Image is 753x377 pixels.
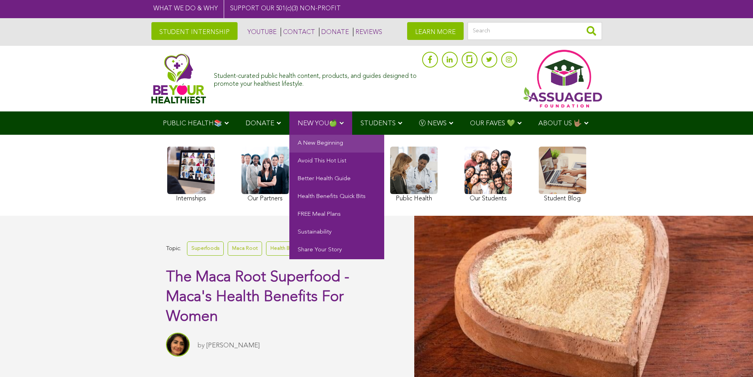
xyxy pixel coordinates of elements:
[245,120,274,127] span: DONATE
[166,333,190,356] img: Sitara Darvish
[151,111,602,135] div: Navigation Menu
[713,339,753,377] iframe: Chat Widget
[151,22,238,40] a: STUDENT INTERNSHIP
[214,69,418,88] div: Student-curated public health content, products, and guides designed to promote your healthiest l...
[266,241,309,255] a: Health Benefits
[289,153,384,170] a: Avoid This Hot List
[245,28,277,36] a: YOUTUBE
[206,342,260,349] a: [PERSON_NAME]
[187,241,224,255] a: Superfoods
[198,342,205,349] span: by
[419,120,447,127] span: Ⓥ NEWS
[360,120,396,127] span: STUDENTS
[151,53,206,104] img: Assuaged
[289,188,384,206] a: Health Benefits Quick Bits
[298,120,337,127] span: NEW YOU🍏
[289,135,384,153] a: A New Beginning
[289,224,384,241] a: Sustainability
[228,241,262,255] a: Maca Root
[289,241,384,259] a: Share Your Story
[166,243,181,254] span: Topic:
[523,50,602,107] img: Assuaged App
[281,28,315,36] a: CONTACT
[163,120,222,127] span: PUBLIC HEALTH📚
[538,120,582,127] span: ABOUT US 🤟🏽
[470,120,515,127] span: OUR FAVES 💚
[407,22,464,40] a: LEARN MORE
[166,270,349,324] span: The Maca Root Superfood - Maca's Health Benefits For Women
[289,170,384,188] a: Better Health Guide
[353,28,382,36] a: REVIEWS
[289,206,384,224] a: FREE Meal Plans
[468,22,602,40] input: Search
[466,55,472,63] img: glassdoor
[319,28,349,36] a: DONATE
